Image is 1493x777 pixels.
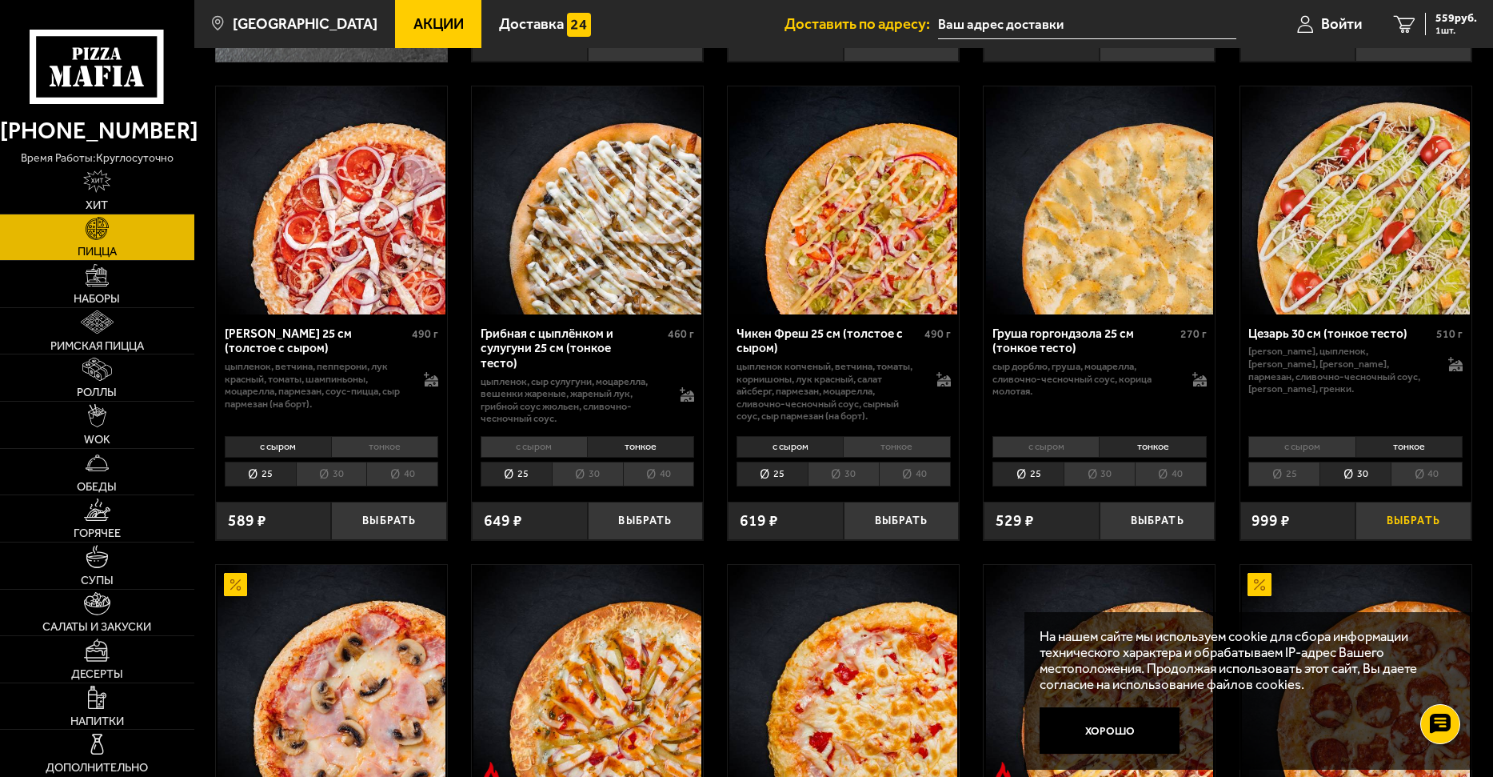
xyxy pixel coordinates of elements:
[1100,502,1216,540] button: Выбрать
[737,462,808,487] li: 25
[1319,462,1391,487] li: 30
[552,462,623,487] li: 30
[1064,462,1135,487] li: 30
[46,762,148,774] span: Дополнительно
[1251,513,1290,528] span: 999 ₽
[784,17,938,32] span: Доставить по адресу:
[481,462,552,487] li: 25
[228,513,266,528] span: 589 ₽
[77,481,117,493] span: Обеды
[225,360,409,410] p: цыпленок, ветчина, пепперони, лук красный, томаты, шампиньоны, моцарелла, пармезан, соус-пицца, с...
[366,462,438,487] li: 40
[225,462,296,487] li: 25
[412,327,438,341] span: 490 г
[1248,436,1355,459] li: с сыром
[984,86,1215,314] a: Груша горгондзола 25 см (тонкое тесто)
[740,513,778,528] span: 619 ₽
[1099,436,1206,459] li: тонкое
[218,86,445,314] img: Петровская 25 см (толстое с сыром)
[1251,35,1290,50] span: 499 ₽
[481,326,665,371] div: Грибная с цыплёнком и сулугуни 25 см (тонкое тесто)
[481,436,587,459] li: с сыром
[225,326,409,356] div: [PERSON_NAME] 25 см (толстое с сыром)
[74,527,121,539] span: Горячее
[737,326,920,356] div: Чикен Фреш 25 см (толстое с сыром)
[1247,573,1271,596] img: Акционный
[481,375,665,425] p: цыпленок, сыр сулугуни, моцарелла, вешенки жареные, жареный лук, грибной соус Жюльен, сливочно-че...
[233,17,377,32] span: [GEOGRAPHIC_DATA]
[1298,35,1323,50] s: 562 ₽
[588,502,704,540] button: Выбрать
[1436,327,1463,341] span: 510 г
[1355,502,1471,540] button: Выбрать
[84,434,110,446] span: WOK
[216,86,447,314] a: Петровская 25 см (толстое с сыром)
[331,502,447,540] button: Выбрать
[499,17,564,32] span: Доставка
[413,17,464,32] span: Акции
[42,621,151,633] span: Салаты и закуски
[86,199,108,211] span: Хит
[1391,462,1463,487] li: 40
[1248,326,1432,342] div: Цезарь 30 см (тонкое тесто)
[1242,86,1470,314] img: Цезарь 30 см (тонкое тесто)
[50,340,144,352] span: Римская пицца
[225,436,331,459] li: с сыром
[843,436,950,459] li: тонкое
[473,86,701,314] img: Грибная с цыплёнком и сулугуни 25 см (тонкое тесто)
[737,360,920,423] p: цыпленок копченый, ветчина, томаты, корнишоны, лук красный, салат айсберг, пармезан, моцарелла, с...
[296,462,367,487] li: 30
[81,575,114,587] span: Супы
[992,360,1176,398] p: сыр дорблю, груша, моцарелла, сливочно-чесночный соус, корица молотая.
[1240,86,1471,314] a: Цезарь 30 см (тонкое тесто)
[529,35,555,50] s: 595 ₽
[484,513,522,528] span: 649 ₽
[74,293,120,305] span: Наборы
[1435,13,1477,24] span: 559 руб.
[879,462,951,487] li: 40
[71,668,123,680] span: Десерты
[737,436,843,459] li: с сыром
[992,462,1064,487] li: 25
[331,436,438,459] li: тонкое
[1435,26,1477,35] span: 1 шт.
[728,86,959,314] a: Чикен Фреш 25 см (толстое с сыром)
[1248,462,1319,487] li: 25
[623,462,695,487] li: 40
[986,86,1214,314] img: Груша горгондзола 25 см (тонкое тесто)
[1040,628,1447,693] p: На нашем сайте мы используем cookie для сбора информации технического характера и обрабатываем IP...
[740,35,778,50] span: 619 ₽
[1248,345,1432,395] p: [PERSON_NAME], цыпленок, [PERSON_NAME], [PERSON_NAME], пармезан, сливочно-чесночный соус, [PERSON...
[844,502,960,540] button: Выбрать
[587,436,694,459] li: тонкое
[77,386,117,399] span: Роллы
[1040,707,1180,754] button: Хорошо
[729,86,957,314] img: Чикен Фреш 25 см (толстое с сыром)
[1135,462,1207,487] li: 40
[992,326,1176,356] div: Груша горгондзола 25 см (тонкое тесто)
[1180,327,1207,341] span: 270 г
[472,86,703,314] a: Грибная с цыплёнком и сулугуни 25 см (тонкое тесто)
[70,715,124,727] span: Напитки
[668,327,694,341] span: 460 г
[924,327,951,341] span: 490 г
[992,436,1099,459] li: с сыром
[996,513,1034,528] span: 529 ₽
[567,13,590,36] img: 15daf4d41897b9f0e9f617042186c801.svg
[484,35,522,50] span: 529 ₽
[1321,17,1362,32] span: Войти
[78,246,117,258] span: Пицца
[996,35,1034,50] span: 529 ₽
[224,573,247,596] img: Акционный
[1355,436,1463,459] li: тонкое
[938,10,1236,39] input: Ваш адрес доставки
[808,462,879,487] li: 30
